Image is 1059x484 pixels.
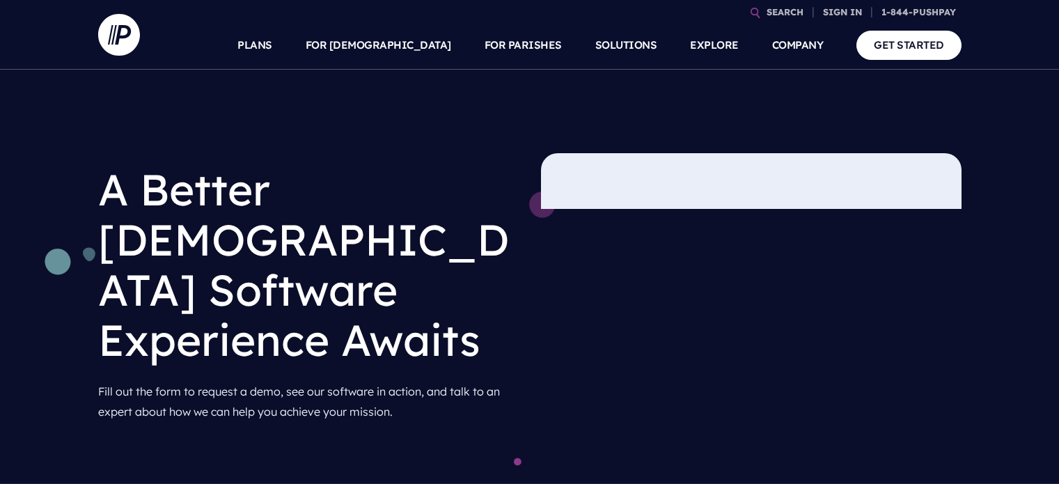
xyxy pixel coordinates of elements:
a: GET STARTED [856,31,962,59]
a: EXPLORE [690,21,739,70]
a: COMPANY [772,21,824,70]
a: FOR PARISHES [485,21,562,70]
a: FOR [DEMOGRAPHIC_DATA] [306,21,451,70]
a: SOLUTIONS [595,21,657,70]
a: PLANS [237,21,272,70]
p: Fill out the form to request a demo, see our software in action, and talk to an expert about how ... [98,376,519,428]
h1: A Better [DEMOGRAPHIC_DATA] Software Experience Awaits [98,153,519,376]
